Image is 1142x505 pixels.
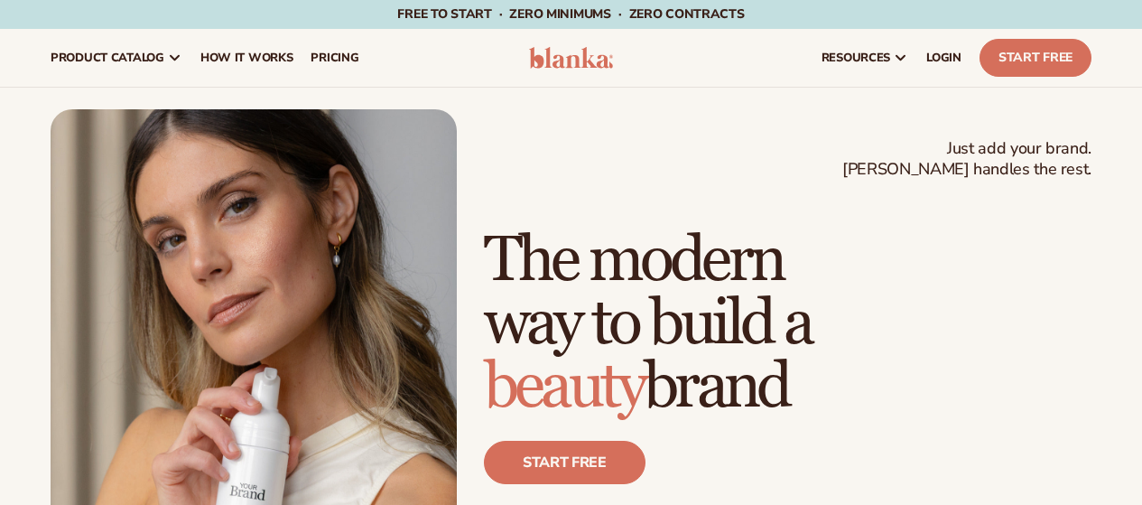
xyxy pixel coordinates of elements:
a: resources [812,29,917,87]
h1: The modern way to build a brand [484,229,1091,419]
span: beauty [484,349,644,426]
img: logo [529,47,614,69]
a: Start free [484,441,645,484]
span: How It Works [200,51,293,65]
span: pricing [311,51,358,65]
span: LOGIN [926,51,961,65]
a: product catalog [42,29,191,87]
a: Start Free [980,39,1091,77]
a: pricing [302,29,367,87]
span: resources [822,51,890,65]
a: LOGIN [917,29,970,87]
span: product catalog [51,51,164,65]
span: Free to start · ZERO minimums · ZERO contracts [397,5,744,23]
span: Just add your brand. [PERSON_NAME] handles the rest. [842,138,1091,181]
a: How It Works [191,29,302,87]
